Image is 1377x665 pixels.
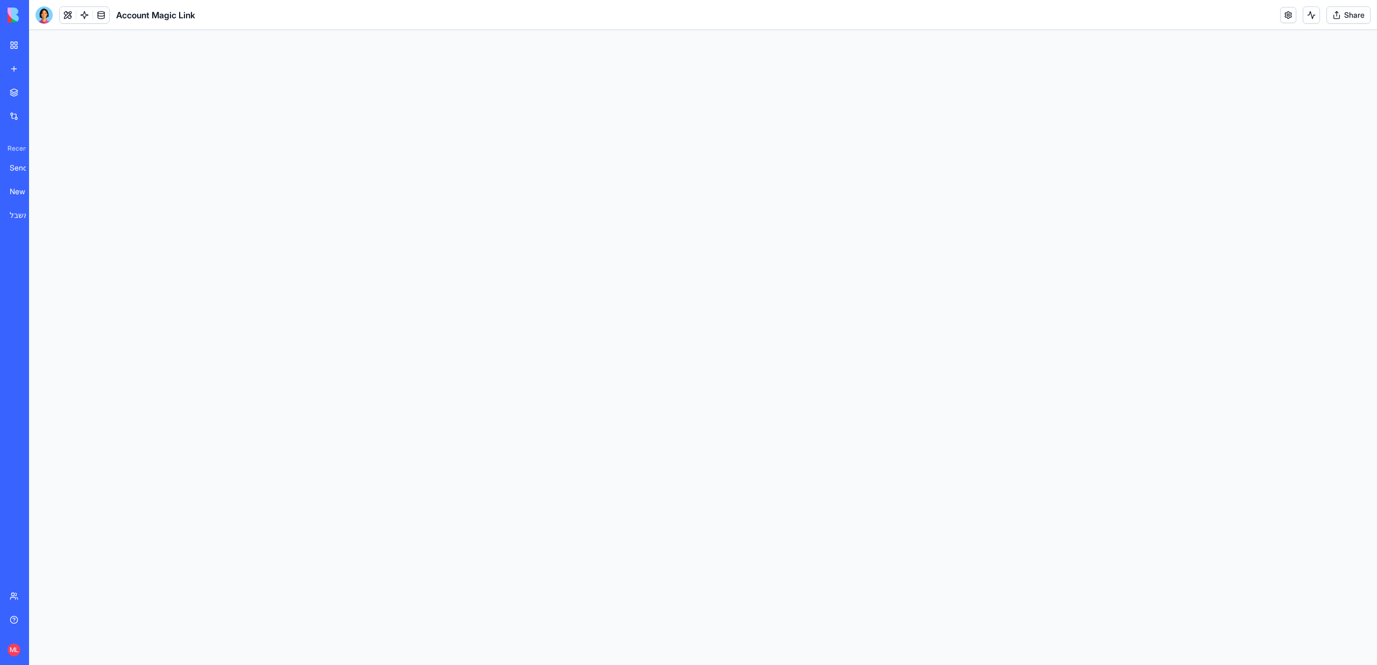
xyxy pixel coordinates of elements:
[8,643,20,656] span: ML
[10,162,40,173] div: Send Email
[3,144,26,153] span: Recent
[3,181,46,202] a: New App
[1326,6,1371,24] button: Share
[8,8,74,23] img: logo
[3,204,46,226] a: מדריך שמירה באשבל
[3,157,46,179] a: Send Email
[10,186,40,197] div: New App
[10,210,40,221] div: מדריך שמירה באשבל
[116,9,195,22] h1: Account Magic Link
